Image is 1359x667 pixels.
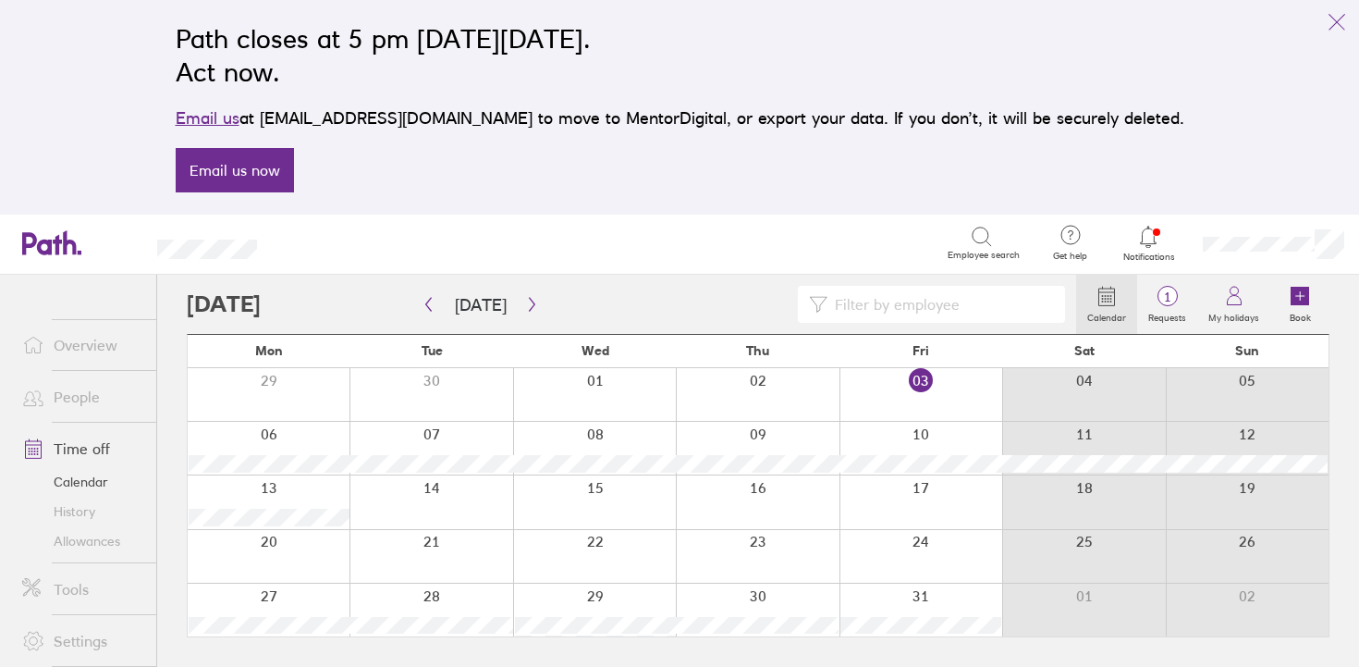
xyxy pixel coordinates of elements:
a: 1Requests [1137,275,1197,334]
label: Calendar [1076,307,1137,324]
label: Book [1279,307,1322,324]
span: Employee search [948,250,1020,261]
input: Filter by employee [827,287,1054,322]
span: Tue [422,343,443,358]
a: Calendar [7,467,156,497]
span: Thu [746,343,769,358]
a: Tools [7,571,156,608]
span: Get help [1040,251,1100,262]
a: Settings [7,623,156,660]
label: My holidays [1197,307,1270,324]
span: Sat [1074,343,1095,358]
a: Email us [176,108,239,128]
a: Calendar [1076,275,1137,334]
span: Sun [1235,343,1259,358]
a: Overview [7,327,156,364]
span: 1 [1137,290,1197,304]
p: at [EMAIL_ADDRESS][DOMAIN_NAME] to move to MentorDigital, or export your data. If you don’t, it w... [176,105,1184,131]
h2: Path closes at 5 pm [DATE][DATE]. Act now. [176,22,1184,89]
div: Search [307,234,354,251]
a: People [7,378,156,415]
a: Email us now [176,148,294,192]
span: Fri [912,343,929,358]
a: My holidays [1197,275,1270,334]
a: Allowances [7,526,156,556]
span: Wed [582,343,609,358]
a: Time off [7,430,156,467]
a: Notifications [1119,224,1179,263]
button: [DATE] [440,290,521,320]
span: Notifications [1119,252,1179,263]
a: History [7,497,156,526]
a: Book [1270,275,1329,334]
span: Mon [255,343,283,358]
label: Requests [1137,307,1197,324]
